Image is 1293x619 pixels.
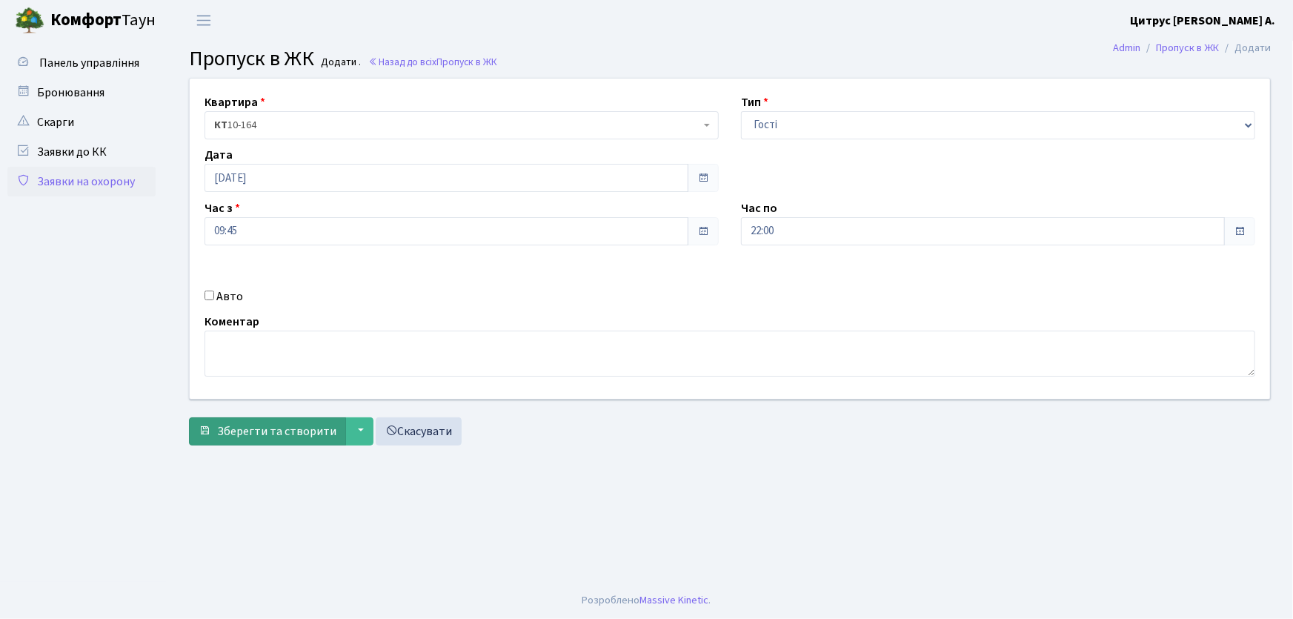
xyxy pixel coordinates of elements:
a: Заявки на охорону [7,167,156,196]
span: Таун [50,8,156,33]
b: Цитрус [PERSON_NAME] А. [1130,13,1275,29]
li: Додати [1219,40,1271,56]
a: Бронювання [7,78,156,107]
b: КТ [214,118,227,133]
a: Назад до всіхПропуск в ЖК [368,55,497,69]
img: logo.png [15,6,44,36]
label: Час по [741,199,777,217]
a: Скарги [7,107,156,137]
button: Зберегти та створити [189,417,346,446]
span: <b>КТ</b>&nbsp;&nbsp;&nbsp;&nbsp;10-164 [205,111,719,139]
a: Скасувати [376,417,462,446]
small: Додати . [319,56,362,69]
a: Заявки до КК [7,137,156,167]
a: Панель управління [7,48,156,78]
nav: breadcrumb [1091,33,1293,64]
label: Дата [205,146,233,164]
span: <b>КТ</b>&nbsp;&nbsp;&nbsp;&nbsp;10-164 [214,118,700,133]
span: Зберегти та створити [217,423,336,440]
label: Час з [205,199,240,217]
a: Massive Kinetic [640,592,709,608]
span: Пропуск в ЖК [189,44,314,73]
div: Розроблено . [582,592,711,609]
label: Квартира [205,93,265,111]
label: Авто [216,288,243,305]
label: Коментар [205,313,259,331]
span: Панель управління [39,55,139,71]
a: Цитрус [PERSON_NAME] А. [1130,12,1275,30]
b: Комфорт [50,8,122,32]
span: Пропуск в ЖК [436,55,497,69]
a: Пропуск в ЖК [1156,40,1219,56]
label: Тип [741,93,768,111]
button: Переключити навігацію [185,8,222,33]
a: Admin [1113,40,1140,56]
